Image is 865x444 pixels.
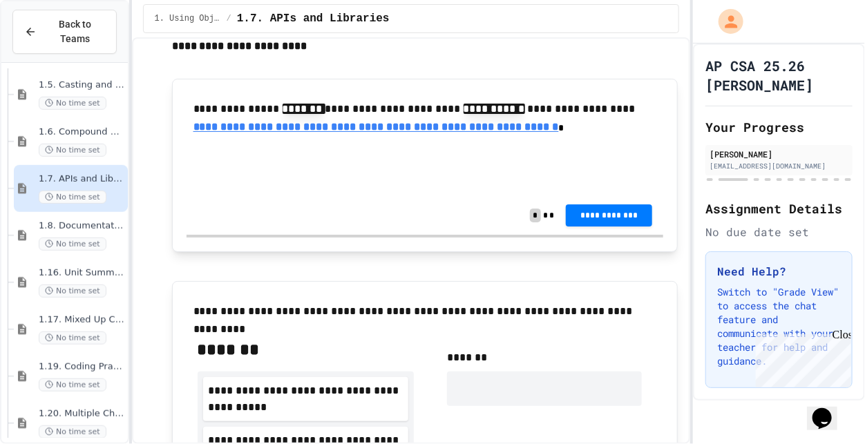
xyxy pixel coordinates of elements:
div: My Account [704,6,747,37]
span: No time set [39,425,106,438]
span: No time set [39,97,106,110]
p: Switch to "Grade View" to access the chat feature and communicate with your teacher for help and ... [717,285,841,368]
iframe: chat widget [750,329,851,387]
span: 1.20. Multiple Choice Exercises for Unit 1a (1.1-1.6) [39,408,125,420]
span: No time set [39,378,106,392]
span: Back to Teams [45,17,105,46]
span: No time set [39,191,106,204]
span: No time set [39,238,106,251]
button: Back to Teams [12,10,117,54]
span: No time set [39,284,106,298]
span: 1. Using Objects and Methods [155,13,221,24]
span: 1.17. Mixed Up Code Practice 1.1-1.6 [39,314,125,326]
h3: Need Help? [717,263,841,280]
h2: Your Progress [705,117,853,137]
div: No due date set [705,224,853,240]
div: Chat with us now!Close [6,6,95,88]
span: / [227,13,231,24]
iframe: chat widget [807,389,851,430]
span: 1.5. Casting and Ranges of Values [39,79,125,91]
span: No time set [39,144,106,157]
span: 1.6. Compound Assignment Operators [39,126,125,138]
div: [PERSON_NAME] [710,148,848,160]
div: [EMAIL_ADDRESS][DOMAIN_NAME] [710,161,848,171]
span: 1.19. Coding Practice 1a (1.1-1.6) [39,361,125,373]
span: 1.16. Unit Summary 1a (1.1-1.6) [39,267,125,279]
span: No time set [39,331,106,345]
span: 1.7. APIs and Libraries [237,10,390,27]
h1: AP CSA 25.26 [PERSON_NAME] [705,56,853,95]
h2: Assignment Details [705,199,853,218]
span: 1.7. APIs and Libraries [39,173,125,185]
span: 1.8. Documentation with Comments and Preconditions [39,220,125,232]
